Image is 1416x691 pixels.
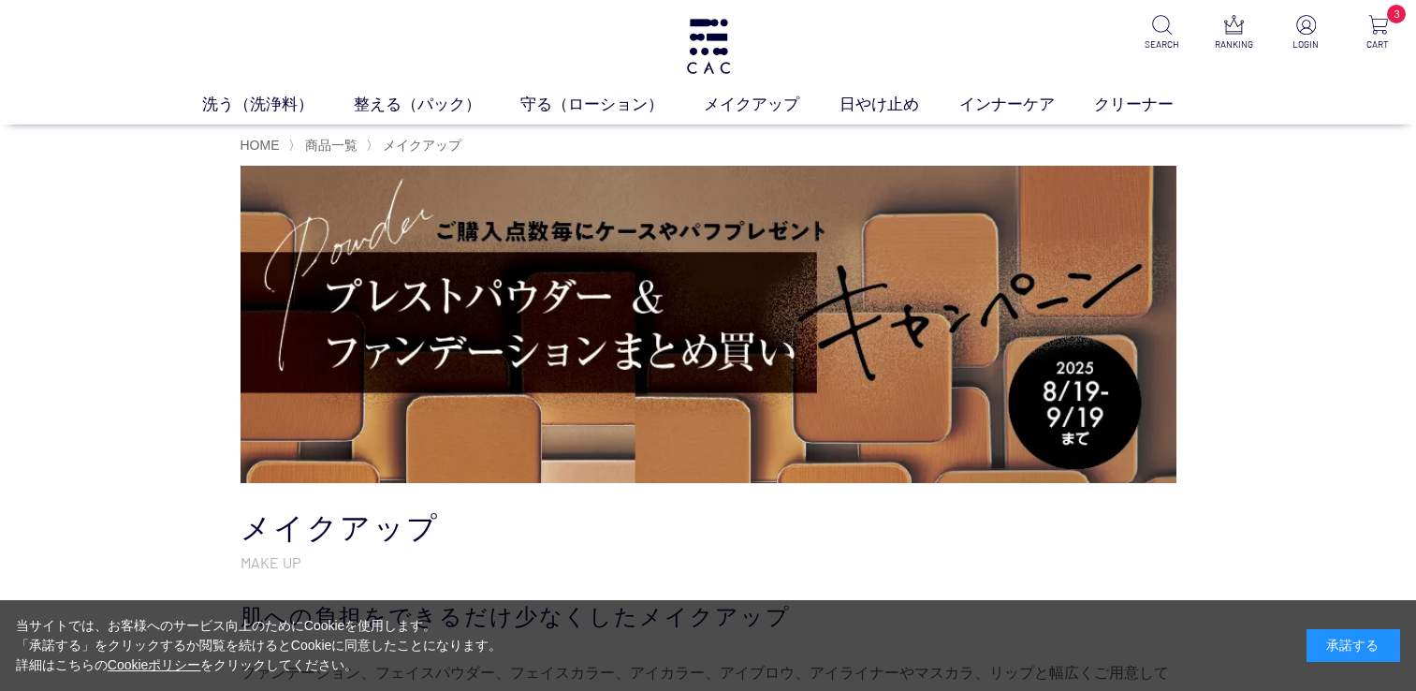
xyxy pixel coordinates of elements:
[1139,37,1185,51] p: SEARCH
[704,93,839,117] a: メイクアップ
[108,657,201,672] a: Cookieポリシー
[354,93,521,117] a: 整える（パック）
[1307,629,1400,662] div: 承諾する
[1139,15,1185,51] a: SEARCH
[1283,15,1329,51] a: LOGIN
[520,93,704,117] a: 守る（ローション）
[959,93,1095,117] a: インナーケア
[684,19,733,74] img: logo
[1094,93,1214,117] a: クリーナー
[16,616,503,675] div: 当サイトでは、お客様へのサービス向上のためにCookieを使用します。 「承諾する」をクリックするか閲覧を続けるとCookieに同意したことになります。 詳細はこちらの をクリックしてください。
[305,138,358,153] span: 商品一覧
[1211,37,1257,51] p: RANKING
[301,138,358,153] a: 商品一覧
[241,552,1176,572] p: MAKE UP
[241,138,280,153] a: HOME
[1211,15,1257,51] a: RANKING
[202,93,354,117] a: 洗う（洗浄料）
[1355,37,1401,51] p: CART
[366,137,466,154] li: 〉
[1355,15,1401,51] a: 3 CART
[379,138,461,153] a: メイクアップ
[241,508,1176,549] h1: メイクアップ
[839,93,959,117] a: 日やけ止め
[383,138,461,153] span: メイクアップ
[1387,5,1406,23] span: 3
[288,137,362,154] li: 〉
[1283,37,1329,51] p: LOGIN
